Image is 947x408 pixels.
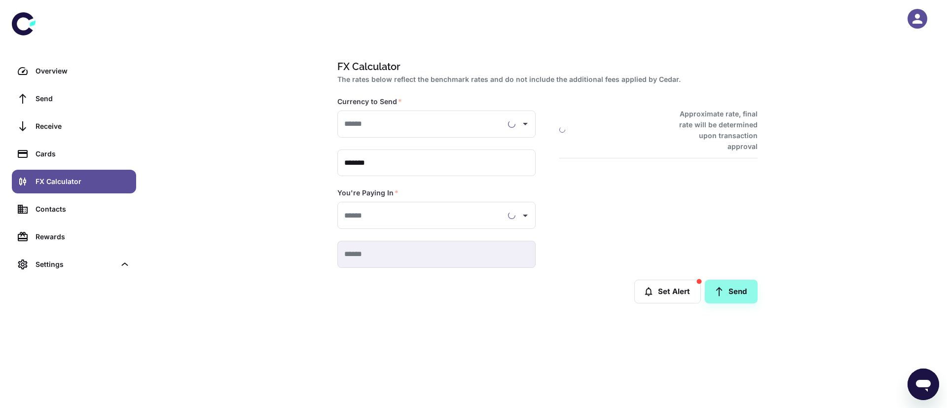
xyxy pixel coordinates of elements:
a: Send [705,280,758,303]
a: Overview [12,59,136,83]
div: Settings [36,259,115,270]
a: Cards [12,142,136,166]
a: Receive [12,114,136,138]
a: Contacts [12,197,136,221]
div: Settings [12,253,136,276]
div: Receive [36,121,130,132]
iframe: Button to launch messaging window [908,369,939,400]
div: Contacts [36,204,130,215]
label: You're Paying In [337,188,399,198]
div: Send [36,93,130,104]
a: Rewards [12,225,136,249]
a: FX Calculator [12,170,136,193]
button: Open [518,117,532,131]
h1: FX Calculator [337,59,754,74]
button: Set Alert [634,280,701,303]
h6: Approximate rate, final rate will be determined upon transaction approval [668,109,758,152]
div: Overview [36,66,130,76]
a: Send [12,87,136,111]
div: Cards [36,148,130,159]
div: Rewards [36,231,130,242]
label: Currency to Send [337,97,402,107]
button: Open [518,209,532,223]
div: FX Calculator [36,176,130,187]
